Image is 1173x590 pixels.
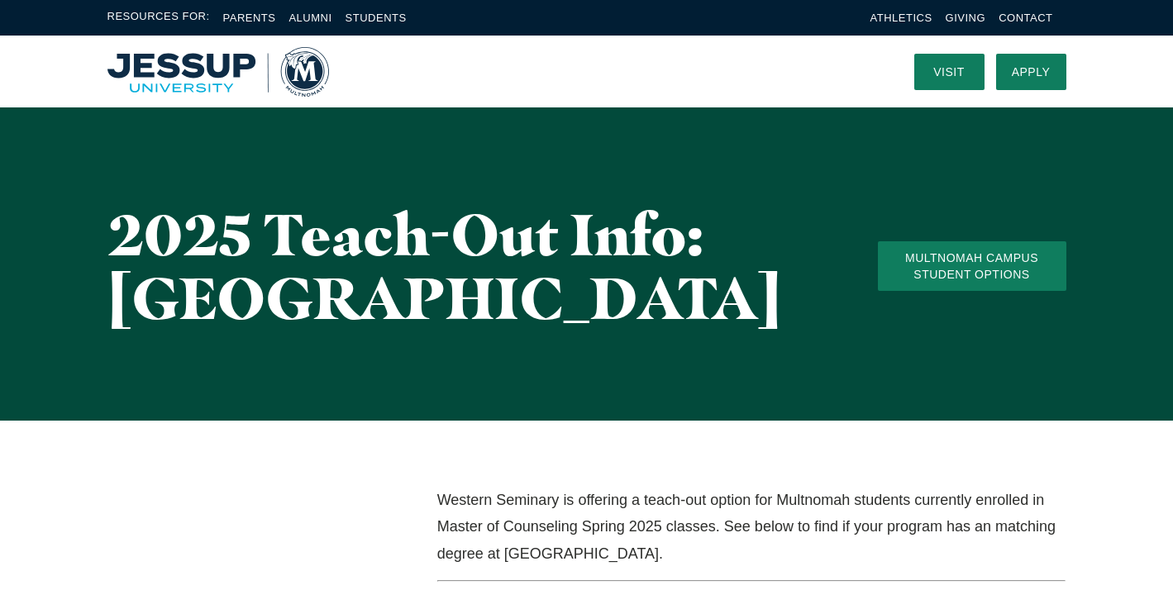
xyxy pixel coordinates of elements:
a: Home [107,47,329,97]
img: Multnomah University Logo [107,47,329,97]
a: Apply [996,54,1066,90]
a: Alumni [288,12,331,24]
a: Parents [223,12,276,24]
a: Giving [946,12,986,24]
a: Visit [914,54,985,90]
h1: 2025 Teach-Out Info: [GEOGRAPHIC_DATA] [107,202,812,330]
a: Multnomah Campus Student Options [878,241,1066,291]
a: Contact [999,12,1052,24]
a: Athletics [870,12,932,24]
p: Western Seminary is offering a teach-out option for Multnomah students currently enrolled in Mast... [437,487,1066,567]
a: Students [346,12,407,24]
span: Resources For: [107,8,210,27]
